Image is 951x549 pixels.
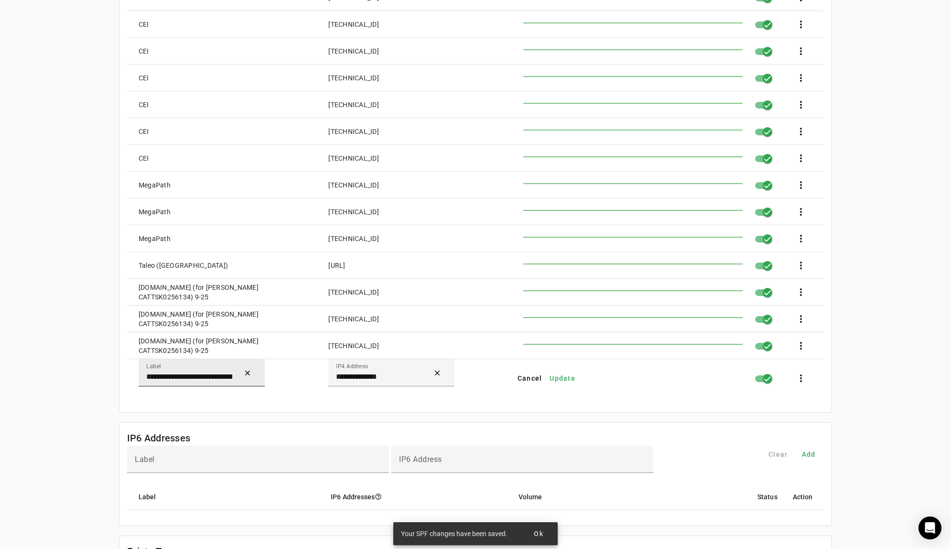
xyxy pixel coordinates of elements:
[139,207,171,217] div: MegaPath
[424,362,454,384] button: Clear
[139,20,149,29] div: CEI
[328,261,345,270] div: [URL]
[328,314,379,324] div: [TECHNICAL_ID]
[139,180,171,190] div: MegaPath
[139,100,149,110] div: CEI
[375,493,382,500] i: help_outline
[550,373,575,383] span: Update
[336,363,368,370] mat-label: IP4 Address
[139,154,149,163] div: CEI
[328,287,379,297] div: [TECHNICAL_ID]
[119,422,832,526] fm-list-table: IP6 Addresses
[793,446,824,463] button: Add
[514,370,546,387] button: Cancel
[546,370,579,387] button: Update
[135,455,155,464] mat-label: Label
[139,261,228,270] div: Taleo ([GEOGRAPHIC_DATA])
[328,154,379,163] div: [TECHNICAL_ID]
[534,530,543,538] span: Ok
[328,234,379,243] div: [TECHNICAL_ID]
[139,336,313,355] div: [DOMAIN_NAME] (for [PERSON_NAME] CATTSK0256134) 9-25
[323,483,510,510] mat-header-cell: IP6 Addresses
[523,525,554,542] button: Ok
[328,127,379,136] div: [TECHNICAL_ID]
[146,363,161,370] mat-label: Label
[750,483,785,510] mat-header-cell: Status
[328,207,379,217] div: [TECHNICAL_ID]
[127,430,190,446] mat-card-title: IP6 Addresses
[139,283,313,302] div: [DOMAIN_NAME] (for [PERSON_NAME] CATTSK0256134) 9-25
[328,180,379,190] div: [TECHNICAL_ID]
[399,455,442,464] mat-label: IP6 Address
[785,483,824,510] mat-header-cell: Action
[139,234,171,243] div: MegaPath
[328,341,379,351] div: [TECHNICAL_ID]
[919,516,941,539] div: Open Intercom Messenger
[139,309,313,329] div: [DOMAIN_NAME] (for [PERSON_NAME] CATTSK0256134) 9-25
[328,100,379,110] div: [TECHNICAL_ID]
[328,20,379,29] div: [TECHNICAL_ID]
[139,73,149,83] div: CEI
[139,127,149,136] div: CEI
[139,46,149,56] div: CEI
[393,522,523,545] div: Your SPF changes have been saved.
[802,450,816,459] span: Add
[518,373,542,383] span: Cancel
[234,362,265,384] button: Clear
[328,73,379,83] div: [TECHNICAL_ID]
[328,46,379,56] div: [TECHNICAL_ID]
[511,483,750,510] mat-header-cell: Volume
[127,483,323,510] mat-header-cell: Label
